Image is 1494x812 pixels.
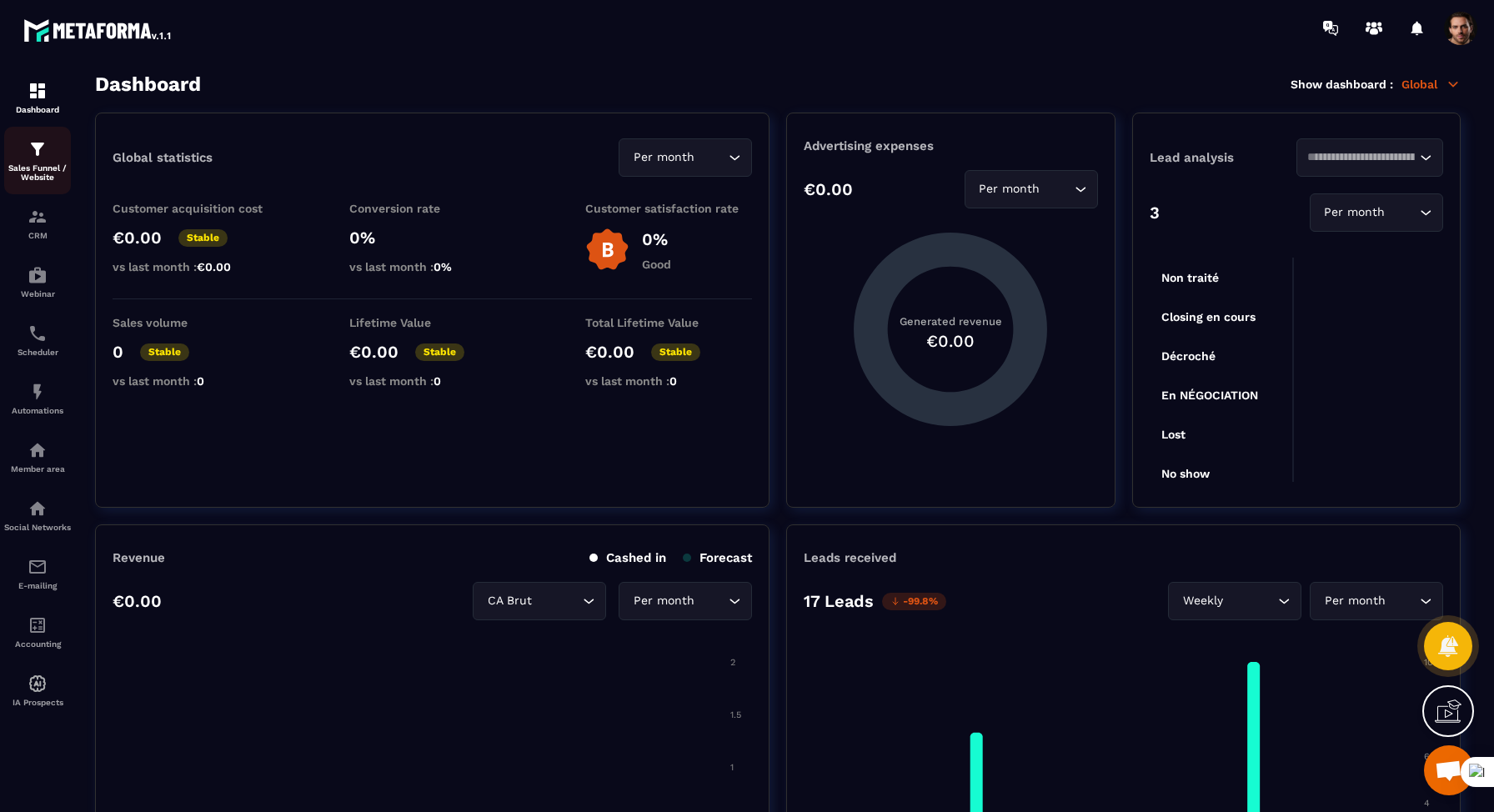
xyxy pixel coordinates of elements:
[1321,203,1389,222] span: Per month
[434,260,452,273] span: 0%
[1291,78,1393,91] p: Show dashboard :
[1168,582,1301,620] div: Search for option
[1424,751,1430,762] tspan: 6
[585,202,752,215] p: Customer satisfaction rate
[113,202,279,215] p: Customer acquisition cost
[178,229,228,247] p: Stable
[4,523,71,532] p: Social Networks
[349,316,516,329] p: Lifetime Value
[349,374,516,388] p: vs last month :
[965,170,1098,208] div: Search for option
[434,374,441,388] span: 0
[28,265,48,285] img: automations
[349,228,516,248] p: 0%
[1161,349,1216,363] tspan: Décroché
[4,127,71,194] a: formationformationSales Funnel / Website
[28,81,48,101] img: formation
[730,762,734,773] tspan: 1
[4,68,71,127] a: formationformationDashboard
[1161,467,1211,480] tspan: No show
[28,382,48,402] img: automations
[28,139,48,159] img: formation
[4,311,71,369] a: schedulerschedulerScheduler
[1310,582,1443,620] div: Search for option
[28,323,48,343] img: scheduler
[1150,150,1296,165] p: Lead analysis
[642,258,671,271] p: Good
[1150,203,1160,223] p: 3
[804,550,896,565] p: Leads received
[28,674,48,694] img: automations
[28,615,48,635] img: accountant
[197,374,204,388] span: 0
[1307,148,1416,167] input: Search for option
[4,348,71,357] p: Scheduler
[4,369,71,428] a: automationsautomationsAutomations
[698,148,724,167] input: Search for option
[349,260,516,273] p: vs last month :
[804,179,853,199] p: €0.00
[1161,388,1258,402] tspan: En NÉGOCIATION
[585,374,752,388] p: vs last month :
[1296,138,1443,177] div: Search for option
[585,342,634,362] p: €0.00
[4,581,71,590] p: E-mailing
[4,698,71,707] p: IA Prospects
[619,138,752,177] div: Search for option
[730,657,735,668] tspan: 2
[882,593,946,610] p: -99.8%
[4,428,71,486] a: automationsautomationsMember area
[1161,271,1219,284] tspan: Non traité
[349,202,516,215] p: Conversion rate
[484,592,535,610] span: CA Brut
[589,550,666,565] p: Cashed in
[23,15,173,45] img: logo
[415,343,464,361] p: Stable
[113,342,123,362] p: 0
[4,253,71,311] a: automationsautomationsWebinar
[28,440,48,460] img: automations
[642,229,671,249] p: 0%
[28,557,48,577] img: email
[1424,745,1474,795] a: Mở cuộc trò chuyện
[197,260,231,273] span: €0.00
[1179,592,1226,610] span: Weekly
[619,582,752,620] div: Search for option
[95,73,201,96] h3: Dashboard
[4,486,71,544] a: social-networksocial-networkSocial Networks
[4,406,71,415] p: Automations
[113,374,279,388] p: vs last month :
[140,343,189,361] p: Stable
[113,316,279,329] p: Sales volume
[730,709,741,720] tspan: 1.5
[4,105,71,114] p: Dashboard
[4,231,71,240] p: CRM
[804,591,874,611] p: 17 Leads
[473,582,606,620] div: Search for option
[975,180,1044,198] span: Per month
[113,260,279,273] p: vs last month :
[683,550,752,565] p: Forecast
[113,591,162,611] p: €0.00
[669,374,677,388] span: 0
[1044,180,1070,198] input: Search for option
[535,592,579,610] input: Search for option
[4,194,71,253] a: formationformationCRM
[4,603,71,661] a: accountantaccountantAccounting
[1161,310,1256,324] tspan: Closing en cours
[1424,798,1430,809] tspan: 4
[629,148,698,167] span: Per month
[113,550,165,565] p: Revenue
[4,163,71,182] p: Sales Funnel / Website
[585,228,629,272] img: b-badge-o.b3b20ee6.svg
[1226,592,1274,610] input: Search for option
[804,138,1097,153] p: Advertising expenses
[585,316,752,329] p: Total Lifetime Value
[113,150,213,165] p: Global statistics
[1389,203,1416,222] input: Search for option
[113,228,162,248] p: €0.00
[629,592,698,610] span: Per month
[651,343,700,361] p: Stable
[28,499,48,519] img: social-network
[1389,592,1416,610] input: Search for option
